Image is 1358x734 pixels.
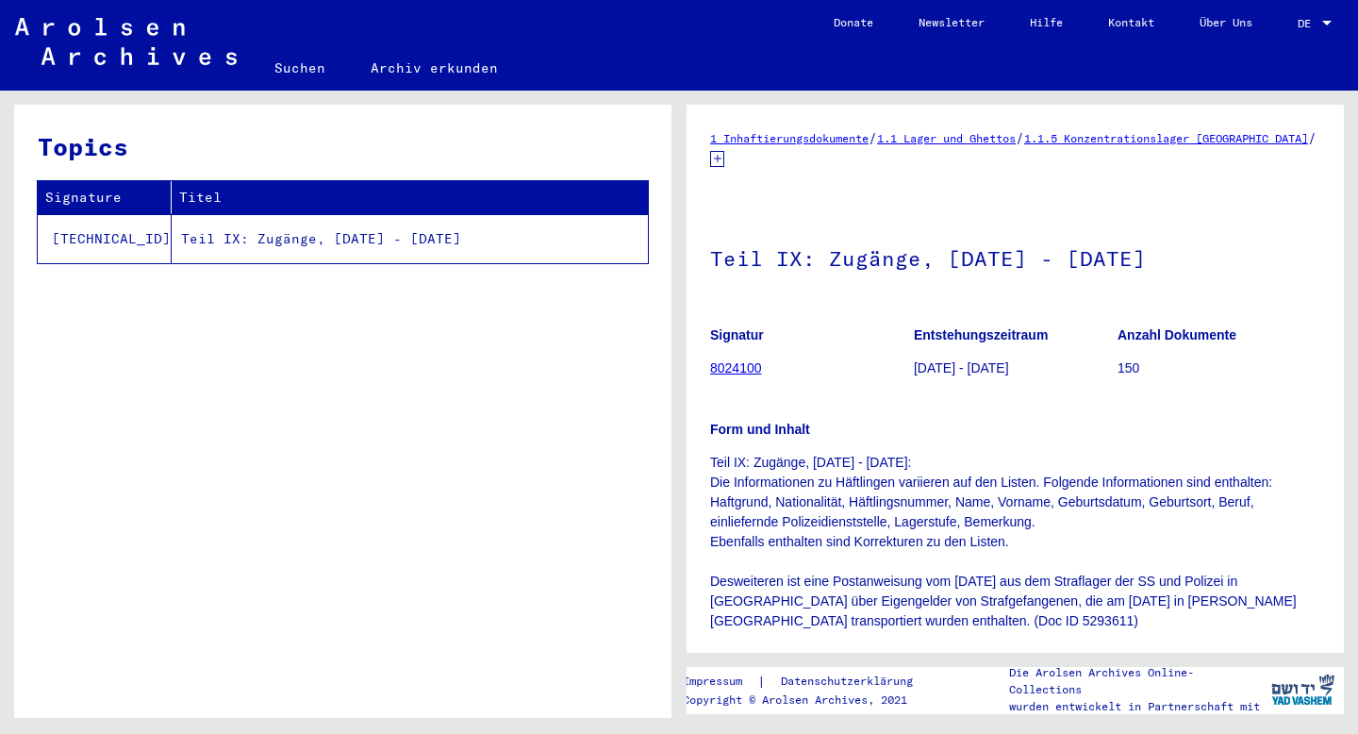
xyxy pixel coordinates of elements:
[252,45,348,91] a: Suchen
[914,327,1048,342] b: Entstehungszeitraum
[710,453,1320,631] p: Teil IX: Zugänge, [DATE] - [DATE]: Die Informationen zu Häftlingen variieren auf den Listen. Folg...
[710,360,762,375] a: 8024100
[15,18,237,65] img: Arolsen_neg.svg
[1009,698,1262,715] p: wurden entwickelt in Partnerschaft mit
[1024,131,1308,145] a: 1.1.5 Konzentrationslager [GEOGRAPHIC_DATA]
[38,181,172,214] th: Signature
[38,128,647,165] h3: Topics
[1267,666,1338,713] img: yv_logo.png
[1009,664,1262,698] p: Die Arolsen Archives Online-Collections
[710,327,764,342] b: Signatur
[869,129,877,146] span: /
[766,672,936,692] a: Datenschutzerklärung
[683,692,936,709] p: Copyright © Arolsen Archives, 2021
[172,181,648,214] th: Titel
[1308,129,1317,146] span: /
[914,359,1117,378] p: [DATE] - [DATE]
[38,214,172,263] td: [TECHNICAL_ID]
[877,131,1016,145] a: 1.1 Lager und Ghettos
[1016,129,1024,146] span: /
[710,422,810,437] b: Form und Inhalt
[710,215,1320,298] h1: Teil IX: Zugänge, [DATE] - [DATE]
[348,45,521,91] a: Archiv erkunden
[683,672,936,692] div: |
[1118,327,1236,342] b: Anzahl Dokumente
[683,672,757,692] a: Impressum
[1298,17,1318,30] span: DE
[172,214,648,263] td: Teil IX: Zugänge, [DATE] - [DATE]
[710,131,869,145] a: 1 Inhaftierungsdokumente
[1118,359,1320,378] p: 150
